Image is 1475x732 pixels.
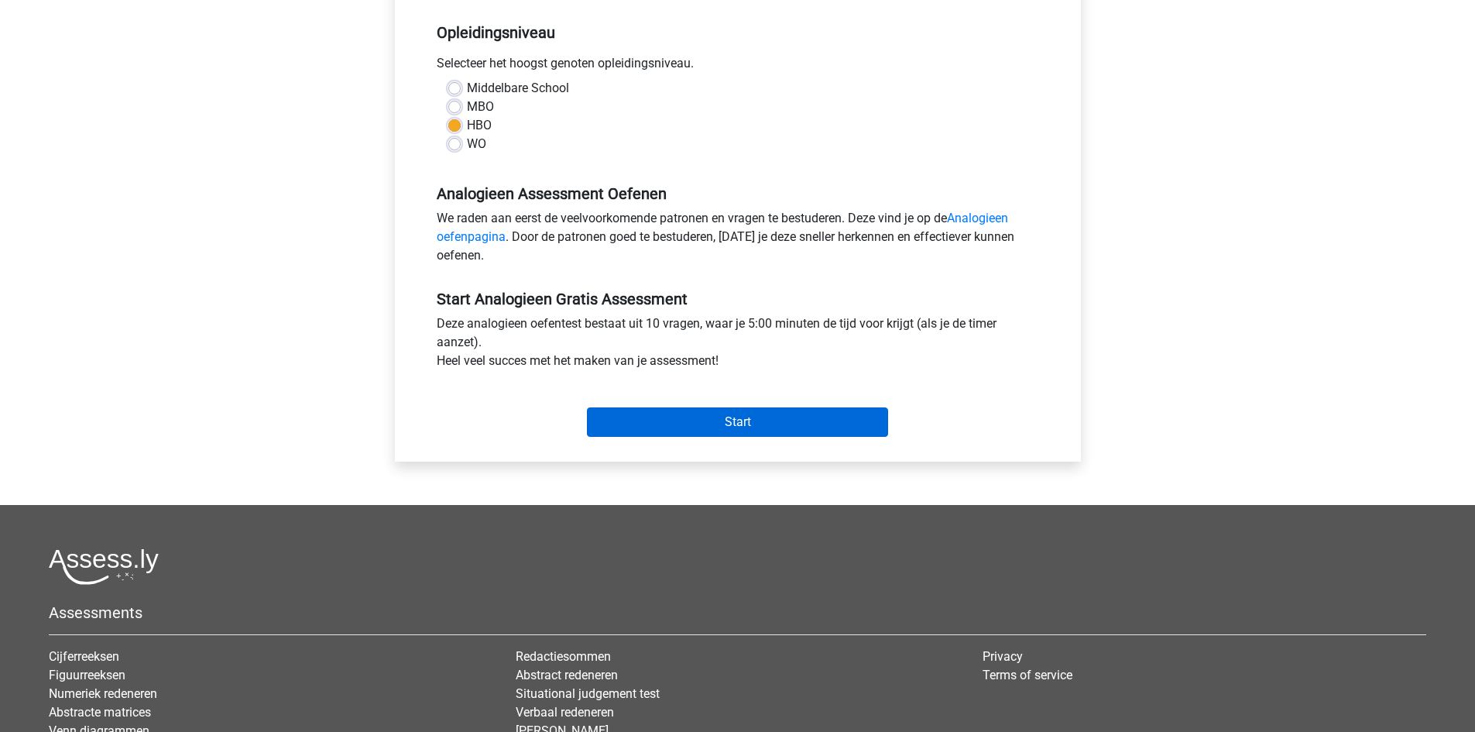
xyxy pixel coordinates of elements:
[437,290,1039,308] h5: Start Analogieen Gratis Assessment
[425,314,1051,376] div: Deze analogieen oefentest bestaat uit 10 vragen, waar je 5:00 minuten de tijd voor krijgt (als je...
[467,98,494,116] label: MBO
[49,548,159,585] img: Assessly logo
[49,603,1426,622] h5: Assessments
[983,649,1023,664] a: Privacy
[983,668,1072,682] a: Terms of service
[437,184,1039,203] h5: Analogieen Assessment Oefenen
[467,135,486,153] label: WO
[516,686,660,701] a: Situational judgement test
[49,649,119,664] a: Cijferreeksen
[425,54,1051,79] div: Selecteer het hoogst genoten opleidingsniveau.
[516,705,614,720] a: Verbaal redeneren
[467,79,569,98] label: Middelbare School
[49,705,151,720] a: Abstracte matrices
[49,686,157,701] a: Numeriek redeneren
[437,17,1039,48] h5: Opleidingsniveau
[467,116,492,135] label: HBO
[425,209,1051,271] div: We raden aan eerst de veelvoorkomende patronen en vragen te bestuderen. Deze vind je op de . Door...
[49,668,125,682] a: Figuurreeksen
[516,649,611,664] a: Redactiesommen
[587,407,888,437] input: Start
[516,668,618,682] a: Abstract redeneren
